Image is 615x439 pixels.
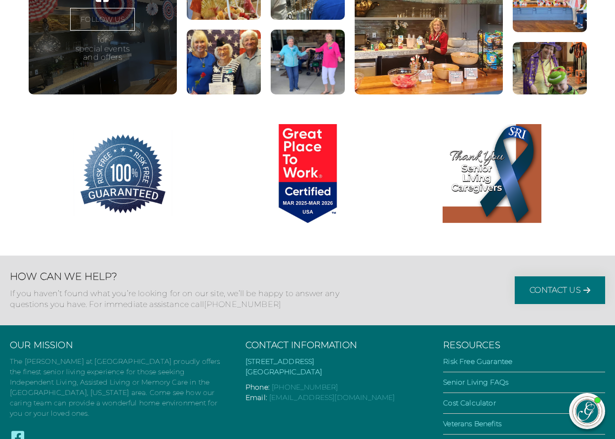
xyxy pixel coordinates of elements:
span: Phone: [246,383,270,392]
span: Email: [246,393,267,402]
a: [PHONE_NUMBER] [204,300,281,309]
a: Cost Calculator [443,398,495,407]
h3: Contact Information [246,340,423,351]
a: [EMAIL_ADDRESS][DOMAIN_NAME] [269,393,395,402]
a: [PHONE_NUMBER] [272,383,338,392]
a: Thank You Senior Living Caregivers [400,124,584,226]
a: Contact Us [515,276,605,304]
a: Senior Living FAQs [443,378,508,387]
a: Veterans Benefits [443,419,501,428]
a: Risk Free Guarantee [443,357,512,366]
p: for special events and offers [76,36,129,62]
a: [STREET_ADDRESS][GEOGRAPHIC_DATA] [246,357,323,376]
img: Thank You Senior Living Caregivers [443,124,541,223]
img: Great Place to Work [258,124,357,223]
a: Great Place to Work [215,124,400,226]
p: The [PERSON_NAME] at [GEOGRAPHIC_DATA] proudly offers the finest senior living experience for tho... [10,356,226,419]
h3: Our Mission [10,340,226,351]
h2: How Can We Help? [10,270,346,282]
a: FOLLOW US [70,8,134,31]
img: avatar [573,397,602,426]
img: 100% Risk Free Guarantee [74,124,172,223]
p: If you haven’t found what you’re looking for on our site, we’ll be happy to answer any questions ... [10,288,346,310]
h3: Resources [443,340,605,351]
a: 100% Risk Free Guarantee [31,124,215,226]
